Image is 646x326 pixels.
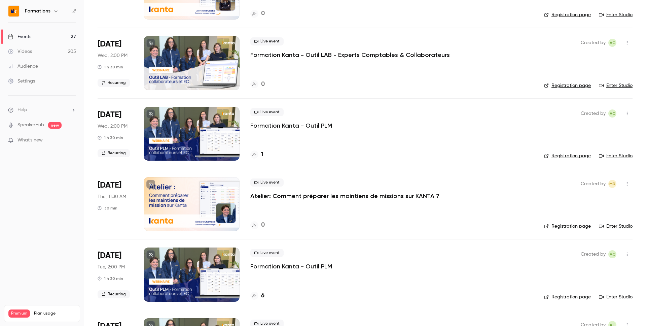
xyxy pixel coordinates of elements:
[98,264,125,270] span: Tue, 2:00 PM
[250,178,284,187] span: Live event
[250,108,284,116] span: Live event
[250,37,284,45] span: Live event
[98,109,121,120] span: [DATE]
[98,193,126,200] span: Thu, 11:30 AM
[250,150,263,159] a: 1
[250,291,264,300] a: 6
[581,39,606,47] span: Created by
[581,109,606,118] span: Created by
[544,11,591,18] a: Registration page
[599,153,633,159] a: Enter Studio
[98,52,128,59] span: Wed, 2:00 PM
[98,250,121,261] span: [DATE]
[98,64,123,70] div: 1 h 30 min
[8,309,30,318] span: Premium
[610,39,615,47] span: AC
[608,39,616,47] span: Anaïs Cachelou
[608,180,616,188] span: Marion Roquet
[610,109,615,118] span: AC
[261,80,265,89] h4: 0
[609,180,615,188] span: MR
[17,106,27,113] span: Help
[599,294,633,300] a: Enter Studio
[98,39,121,50] span: [DATE]
[544,223,591,230] a: Registration page
[68,137,76,143] iframe: Noticeable Trigger
[34,311,76,316] span: Plan usage
[17,122,44,129] a: SpeakerHub
[98,248,133,301] div: Sep 30 Tue, 2:00 PM (Europe/Paris)
[250,262,332,270] a: Formation Kanta - Outil PLM
[98,180,121,191] span: [DATE]
[250,80,265,89] a: 0
[544,82,591,89] a: Registration page
[610,250,615,258] span: AC
[25,8,50,14] h6: Formations
[250,249,284,257] span: Live event
[599,223,633,230] a: Enter Studio
[581,250,606,258] span: Created by
[8,6,19,17] img: Formations
[544,294,591,300] a: Registration page
[608,250,616,258] span: Anaïs Cachelou
[98,123,128,130] span: Wed, 2:00 PM
[98,135,123,140] div: 1 h 30 min
[8,106,76,113] li: help-dropdown-opener
[544,153,591,159] a: Registration page
[8,78,35,85] div: Settings
[261,150,263,159] h4: 1
[48,122,62,129] span: new
[98,177,133,231] div: Sep 25 Thu, 11:30 AM (Europe/Paris)
[599,82,633,89] a: Enter Studio
[250,192,439,200] a: Atelier: Comment préparer les maintiens de missions sur KANTA ?
[581,180,606,188] span: Created by
[98,79,130,87] span: Recurring
[98,36,133,90] div: Sep 24 Wed, 2:00 PM (Europe/Paris)
[8,33,31,40] div: Events
[250,122,332,130] a: Formation Kanta - Outil PLM
[8,63,38,70] div: Audience
[98,290,130,298] span: Recurring
[261,221,265,230] h4: 0
[250,221,265,230] a: 0
[98,149,130,157] span: Recurring
[261,9,265,18] h4: 0
[8,48,32,55] div: Videos
[98,276,123,281] div: 1 h 30 min
[17,137,43,144] span: What's new
[250,9,265,18] a: 0
[608,109,616,118] span: Anaïs Cachelou
[261,291,264,300] h4: 6
[98,205,117,211] div: 30 min
[599,11,633,18] a: Enter Studio
[98,107,133,161] div: Sep 24 Wed, 2:00 PM (Europe/Paris)
[250,51,450,59] a: Formation Kanta - Outil LAB - Experts Comptables & Collaborateurs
